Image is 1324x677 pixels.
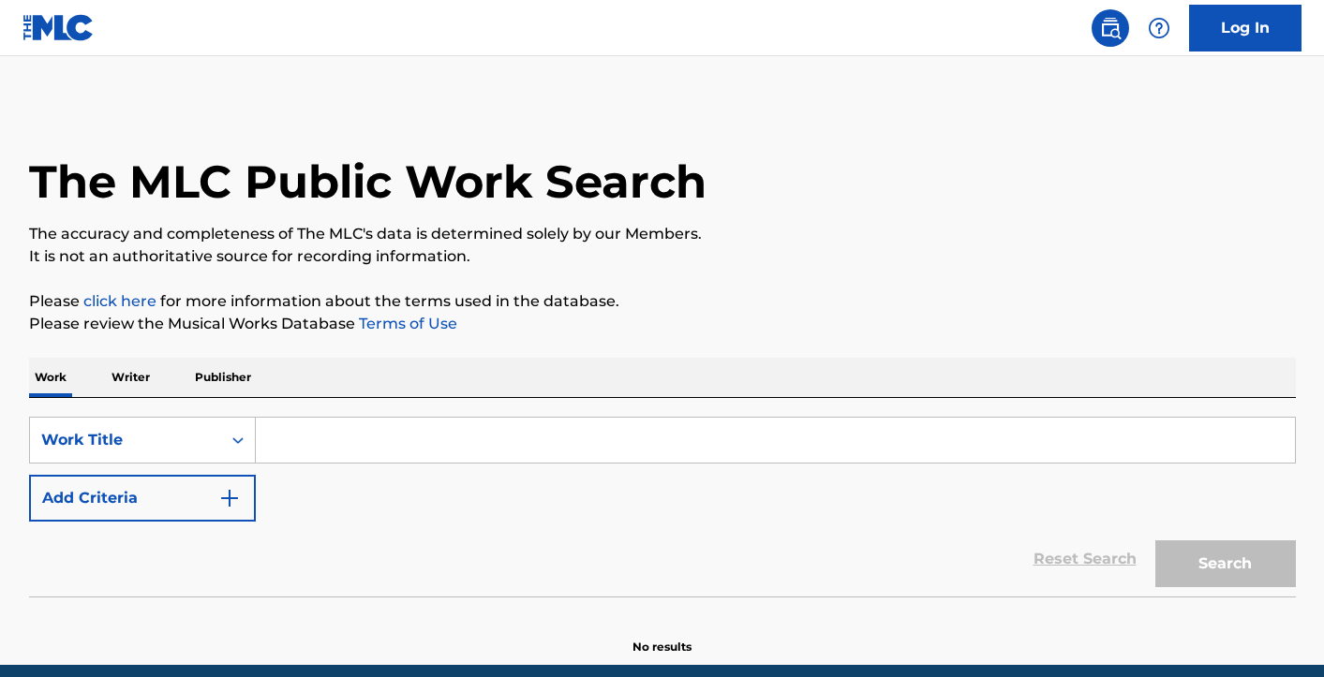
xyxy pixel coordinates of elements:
p: Please for more information about the terms used in the database. [29,290,1296,313]
div: Help [1140,9,1178,47]
a: Log In [1189,5,1302,52]
img: 9d2ae6d4665cec9f34b9.svg [218,487,241,509]
a: Terms of Use [355,315,457,332]
div: Work Title [41,429,210,451]
p: Please review the Musical Works Database [29,313,1296,335]
p: Writer [106,358,156,397]
img: MLC Logo [22,14,95,41]
form: Search Form [29,417,1296,596]
a: click here [83,292,156,310]
p: Work [29,358,72,397]
h1: The MLC Public Work Search [29,154,707,210]
img: help [1148,17,1170,39]
p: No results [632,616,692,655]
p: The accuracy and completeness of The MLC's data is determined solely by our Members. [29,223,1296,245]
p: It is not an authoritative source for recording information. [29,245,1296,268]
img: search [1099,17,1122,39]
a: Public Search [1092,9,1129,47]
p: Publisher [189,358,257,397]
button: Add Criteria [29,475,256,522]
